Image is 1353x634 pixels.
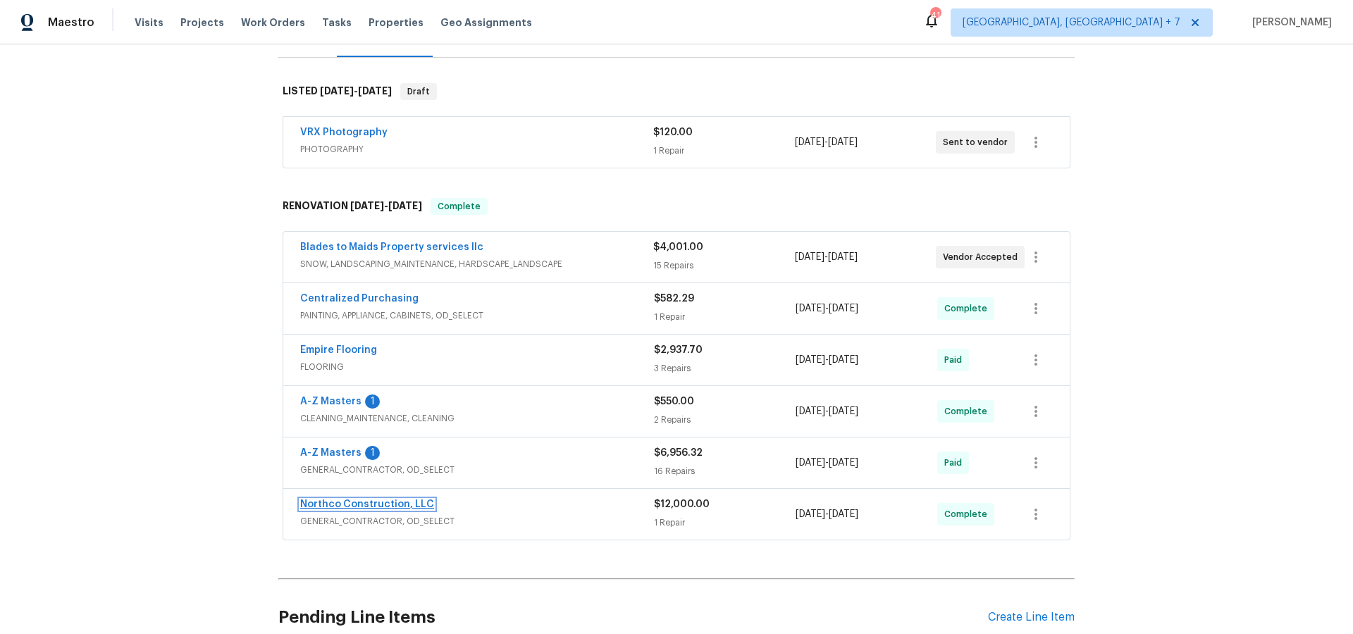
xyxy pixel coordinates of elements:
span: $2,937.70 [654,345,703,355]
div: 3 Repairs [654,361,796,375]
span: $120.00 [653,128,693,137]
span: Vendor Accepted [943,250,1023,264]
span: $550.00 [654,397,694,406]
div: 2 Repairs [654,413,796,427]
span: GENERAL_CONTRACTOR, OD_SELECT [300,514,654,528]
span: [DATE] [358,86,392,96]
span: [DATE] [796,406,825,416]
div: 1 [365,394,380,409]
span: SNOW, LANDSCAPING_MAINTENANCE, HARDSCAPE_LANDSCAPE [300,257,653,271]
span: Paid [944,353,968,367]
span: [DATE] [829,458,858,468]
span: Complete [432,199,486,213]
div: 15 Repairs [653,259,794,273]
span: Maestro [48,15,94,30]
div: 1 Repair [654,516,796,530]
span: $6,956.32 [654,448,703,458]
div: Create Line Item [988,611,1075,624]
a: Empire Flooring [300,345,377,355]
span: [DATE] [388,201,422,211]
span: Geo Assignments [440,15,532,30]
span: [DATE] [796,355,825,365]
span: Complete [944,404,993,418]
span: Complete [944,507,993,521]
span: Properties [369,15,424,30]
span: $12,000.00 [654,499,710,509]
div: RENOVATION [DATE]-[DATE]Complete [278,184,1075,229]
span: [DATE] [829,509,858,519]
span: - [796,353,858,367]
span: Work Orders [241,15,305,30]
a: Blades to Maids Property services llc [300,242,483,252]
span: [DATE] [796,304,825,313]
span: $582.29 [654,294,694,304]
div: 1 [365,446,380,460]
span: [PERSON_NAME] [1247,15,1332,30]
a: A-Z Masters [300,397,362,406]
span: Tasks [322,18,352,27]
span: - [796,404,858,418]
span: FLOORING [300,360,654,374]
span: [DATE] [796,509,825,519]
span: Draft [402,85,435,99]
a: Centralized Purchasing [300,294,419,304]
span: [DATE] [829,406,858,416]
span: [DATE] [320,86,354,96]
span: Sent to vendor [943,135,1013,149]
span: Projects [180,15,224,30]
span: - [795,135,858,149]
span: [DATE] [829,355,858,365]
h6: RENOVATION [283,198,422,215]
a: A-Z Masters [300,448,362,458]
span: CLEANING_MAINTENANCE, CLEANING [300,411,654,425]
div: 41 [930,8,940,23]
h6: LISTED [283,83,392,100]
div: LISTED [DATE]-[DATE]Draft [278,69,1075,114]
span: - [796,507,858,521]
span: Visits [135,15,163,30]
span: - [350,201,422,211]
span: [DATE] [796,458,825,468]
span: - [320,86,392,96]
div: 1 Repair [653,144,794,158]
a: VRX Photography [300,128,388,137]
span: GENERAL_CONTRACTOR, OD_SELECT [300,463,654,477]
span: [DATE] [795,252,824,262]
span: - [796,456,858,470]
span: [DATE] [829,304,858,313]
span: [DATE] [795,137,824,147]
span: [DATE] [828,252,858,262]
span: Paid [944,456,968,470]
span: $4,001.00 [653,242,703,252]
a: Northco Construction, LLC [300,499,434,509]
span: - [795,250,858,264]
span: PAINTING, APPLIANCE, CABINETS, OD_SELECT [300,309,654,323]
span: - [796,302,858,316]
span: [DATE] [350,201,384,211]
span: PHOTOGRAPHY [300,142,653,156]
div: 1 Repair [654,310,796,324]
span: [GEOGRAPHIC_DATA], [GEOGRAPHIC_DATA] + 7 [963,15,1180,30]
span: [DATE] [828,137,858,147]
span: Complete [944,302,993,316]
div: 16 Repairs [654,464,796,478]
